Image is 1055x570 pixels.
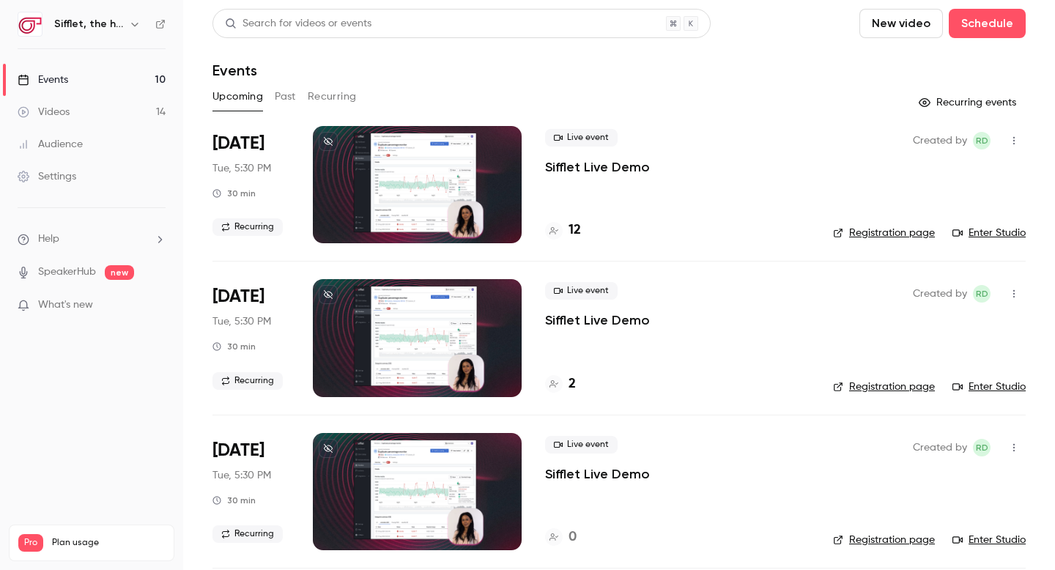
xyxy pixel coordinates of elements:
div: Events [18,73,68,87]
a: Registration page [833,226,935,240]
span: Recurring [212,218,283,236]
a: Sifflet Live Demo [545,311,650,329]
div: Search for videos or events [225,16,371,32]
div: 30 min [212,341,256,352]
a: Sifflet Live Demo [545,158,650,176]
button: Past [275,85,296,108]
span: RD [976,285,988,303]
button: Schedule [949,9,1026,38]
a: 0 [545,528,577,547]
span: Created by [913,285,967,303]
h4: 12 [569,221,581,240]
a: Sifflet Live Demo [545,465,650,483]
span: Help [38,232,59,247]
span: Created by [913,439,967,456]
h4: 0 [569,528,577,547]
a: Enter Studio [952,533,1026,547]
span: Live event [545,282,618,300]
span: RD [976,132,988,149]
div: Oct 14 Tue, 5:30 PM (Europe/Paris) [212,433,289,550]
li: help-dropdown-opener [18,232,166,247]
div: Sep 30 Tue, 5:30 PM (Europe/Paris) [212,279,289,396]
a: 2 [545,374,576,394]
iframe: Noticeable Trigger [148,299,166,312]
span: [DATE] [212,285,264,308]
button: New video [859,9,943,38]
span: Created by [913,132,967,149]
span: Live event [545,436,618,454]
span: [DATE] [212,439,264,462]
button: Recurring [308,85,357,108]
span: Romain Doutriaux [973,439,991,456]
span: Live event [545,129,618,147]
a: Registration page [833,380,935,394]
h1: Events [212,62,257,79]
span: Romain Doutriaux [973,285,991,303]
a: Registration page [833,533,935,547]
a: SpeakerHub [38,264,96,280]
span: new [105,265,134,280]
div: Settings [18,169,76,184]
span: Tue, 5:30 PM [212,161,271,176]
div: 30 min [212,495,256,506]
div: 30 min [212,188,256,199]
img: Sifflet, the holistic data observability platform [18,12,42,36]
span: RD [976,439,988,456]
div: Videos [18,105,70,119]
span: Pro [18,534,43,552]
button: Upcoming [212,85,263,108]
span: Romain Doutriaux [973,132,991,149]
div: Sep 16 Tue, 5:30 PM (Europe/Paris) [212,126,289,243]
a: 12 [545,221,581,240]
span: Tue, 5:30 PM [212,314,271,329]
span: Recurring [212,372,283,390]
h6: Sifflet, the holistic data observability platform [54,17,123,32]
span: Recurring [212,525,283,543]
span: Tue, 5:30 PM [212,468,271,483]
a: Enter Studio [952,226,1026,240]
div: Audience [18,137,83,152]
span: Plan usage [52,537,165,549]
span: What's new [38,297,93,313]
span: [DATE] [212,132,264,155]
h4: 2 [569,374,576,394]
button: Recurring events [912,91,1026,114]
a: Enter Studio [952,380,1026,394]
